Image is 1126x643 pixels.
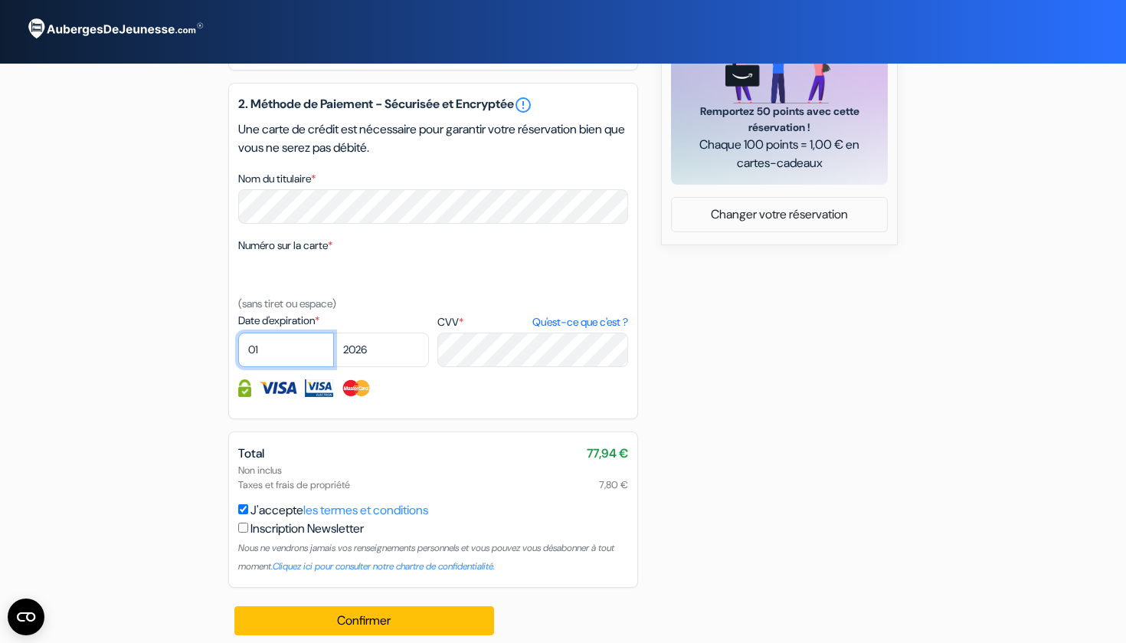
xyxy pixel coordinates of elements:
[305,379,332,397] img: Visa Electron
[437,314,628,330] label: CVV
[238,171,316,187] label: Nom du titulaire
[238,313,429,329] label: Date d'expiration
[238,297,336,310] small: (sans tiret ou espace)
[587,445,628,463] span: 77,94 €
[238,96,628,114] h5: 2. Méthode de Paiement - Sécurisée et Encryptée
[18,8,210,50] img: AubergesDeJeunesse.com
[238,120,628,157] p: Une carte de crédit est nécessaire pour garantir votre réservation bien que vous ne serez pas déb...
[238,445,264,461] span: Total
[250,501,428,520] label: J'accepte
[341,379,372,397] img: Master Card
[303,502,428,518] a: les termes et conditions
[599,477,628,492] span: 7,80 €
[238,238,332,254] label: Numéro sur la carte
[273,560,495,572] a: Cliquez ici pour consulter notre chartre de confidentialité.
[689,103,869,136] span: Remportez 50 points avec cette réservation !
[532,314,628,330] a: Qu'est-ce que c'est ?
[238,463,628,492] div: Non inclus Taxes et frais de propriété
[689,136,869,172] span: Chaque 100 points = 1,00 € en cartes-cadeaux
[238,379,251,397] img: Information de carte de crédit entièrement encryptée et sécurisée
[259,379,297,397] img: Visa
[8,599,44,635] button: CMP-Widget öffnen
[672,200,887,229] a: Changer votre réservation
[725,26,833,103] img: gift_card_hero_new.png
[514,96,532,114] a: error_outline
[250,520,364,538] label: Inscription Newsletter
[238,542,614,572] small: Nous ne vendrons jamais vos renseignements personnels et vous pouvez vous désabonner à tout moment.
[234,606,494,635] button: Confirmer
